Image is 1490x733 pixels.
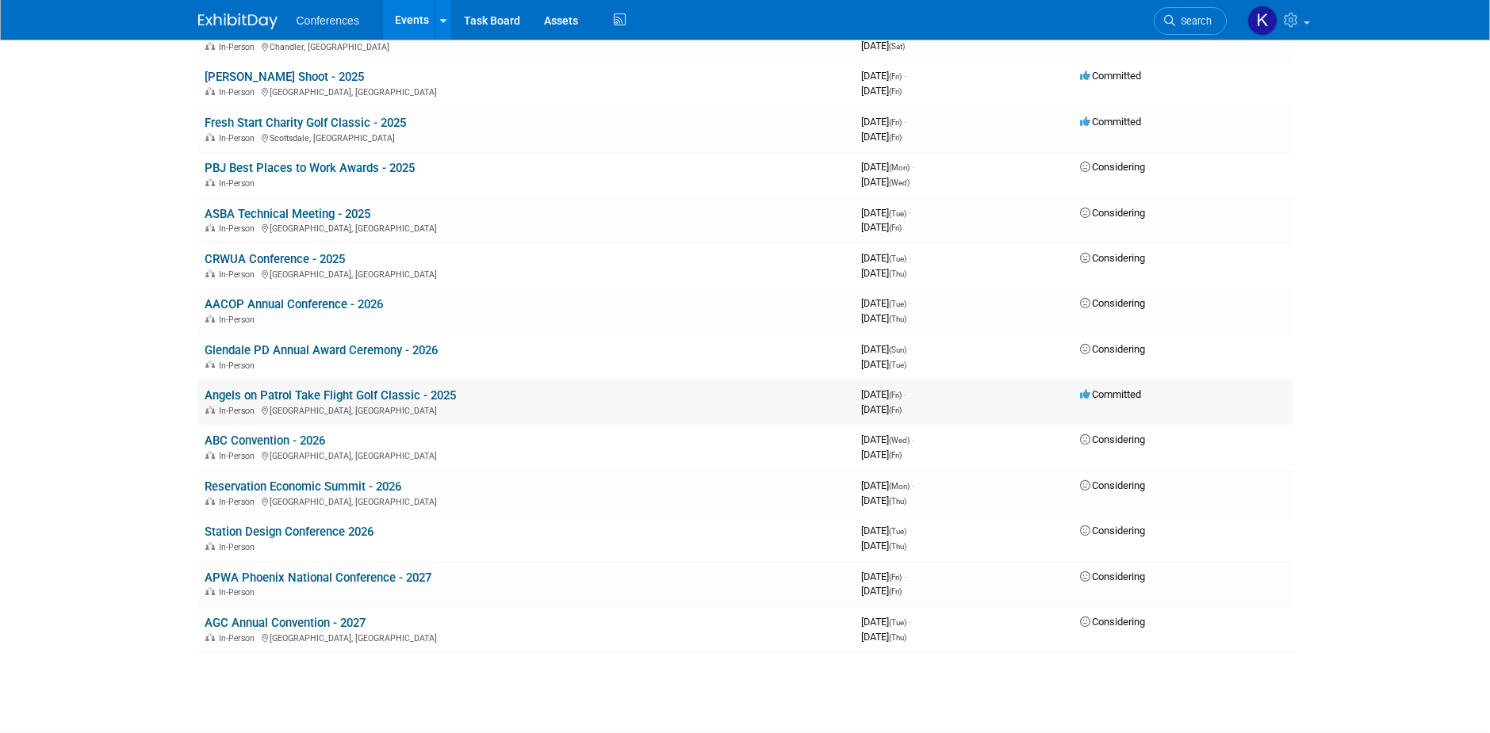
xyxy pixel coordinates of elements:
[219,87,259,97] span: In-Person
[205,161,415,175] a: PBJ Best Places to Work Awards - 2025
[205,133,215,141] img: In-Person Event
[861,221,902,233] span: [DATE]
[889,254,906,263] span: (Tue)
[861,297,911,309] span: [DATE]
[889,178,910,187] span: (Wed)
[205,633,215,641] img: In-Person Event
[889,361,906,369] span: (Tue)
[1080,252,1145,264] span: Considering
[861,267,906,279] span: [DATE]
[219,42,259,52] span: In-Person
[861,161,914,173] span: [DATE]
[889,87,902,96] span: (Fri)
[205,616,366,630] a: AGC Annual Convention - 2027
[219,406,259,416] span: In-Person
[1247,6,1277,36] img: Kelly Vaughn
[904,571,906,582] span: -
[904,388,906,400] span: -
[861,70,906,82] span: [DATE]
[889,482,910,491] span: (Mon)
[205,433,325,448] a: ABC Convention - 2026
[219,633,259,643] span: In-Person
[904,116,906,128] span: -
[205,525,373,539] a: Station Design Conference 2026
[912,161,914,173] span: -
[205,571,431,585] a: APWA Phoenix National Conference - 2027
[889,42,905,51] span: (Sat)
[861,571,906,582] span: [DATE]
[861,343,911,355] span: [DATE]
[889,163,910,172] span: (Mon)
[219,315,259,325] span: In-Person
[1175,15,1212,27] span: Search
[889,436,910,445] span: (Wed)
[219,451,259,461] span: In-Person
[861,403,902,415] span: [DATE]
[861,116,906,128] span: [DATE]
[219,223,259,234] span: In-Person
[889,269,906,278] span: (Thu)
[889,618,906,627] span: (Tue)
[1154,7,1227,35] a: Search
[889,315,906,323] span: (Thu)
[861,479,914,491] span: [DATE]
[889,406,902,414] span: (Fri)
[219,542,259,552] span: In-Person
[205,497,215,505] img: In-Person Event
[205,252,345,266] a: CRWUA Conference - 2025
[219,587,259,597] span: In-Person
[861,388,906,400] span: [DATE]
[912,479,914,491] span: -
[1080,525,1145,536] span: Considering
[889,300,906,308] span: (Tue)
[861,616,911,628] span: [DATE]
[861,131,902,143] span: [DATE]
[861,525,911,536] span: [DATE]
[889,346,906,354] span: (Sun)
[889,72,902,81] span: (Fri)
[909,525,911,536] span: -
[205,207,370,221] a: ASBA Technical Meeting - 2025
[1080,479,1145,491] span: Considering
[205,116,406,130] a: Fresh Start Charity Golf Classic - 2025
[889,391,902,399] span: (Fri)
[861,449,902,460] span: [DATE]
[205,131,848,143] div: Scottsdale, [GEOGRAPHIC_DATA]
[205,494,848,507] div: [GEOGRAPHIC_DATA], [GEOGRAPHIC_DATA]
[205,631,848,643] div: [GEOGRAPHIC_DATA], [GEOGRAPHIC_DATA]
[219,133,259,143] span: In-Person
[909,207,911,219] span: -
[205,361,215,368] img: In-Person Event
[205,87,215,95] img: In-Person Event
[1080,70,1141,82] span: Committed
[205,85,848,97] div: [GEOGRAPHIC_DATA], [GEOGRAPHIC_DATA]
[1080,297,1145,309] span: Considering
[219,178,259,189] span: In-Person
[1080,207,1145,219] span: Considering
[861,207,911,219] span: [DATE]
[1080,161,1145,173] span: Considering
[205,451,215,459] img: In-Person Event
[889,587,902,596] span: (Fri)
[861,252,911,264] span: [DATE]
[889,497,906,506] span: (Thu)
[205,403,848,416] div: [GEOGRAPHIC_DATA], [GEOGRAPHIC_DATA]
[1080,571,1145,582] span: Considering
[861,176,910,188] span: [DATE]
[205,42,215,50] img: In-Person Event
[219,361,259,371] span: In-Person
[205,297,383,311] a: AACOP Annual Conference - 2026
[889,527,906,536] span: (Tue)
[889,633,906,642] span: (Thu)
[861,40,905,52] span: [DATE]
[861,494,906,506] span: [DATE]
[205,449,848,461] div: [GEOGRAPHIC_DATA], [GEOGRAPHIC_DATA]
[205,221,848,234] div: [GEOGRAPHIC_DATA], [GEOGRAPHIC_DATA]
[889,133,902,142] span: (Fri)
[1080,116,1141,128] span: Committed
[1080,616,1145,628] span: Considering
[205,542,215,550] img: In-Person Event
[205,40,848,52] div: Chandler, [GEOGRAPHIC_DATA]
[889,118,902,127] span: (Fri)
[1080,433,1145,445] span: Considering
